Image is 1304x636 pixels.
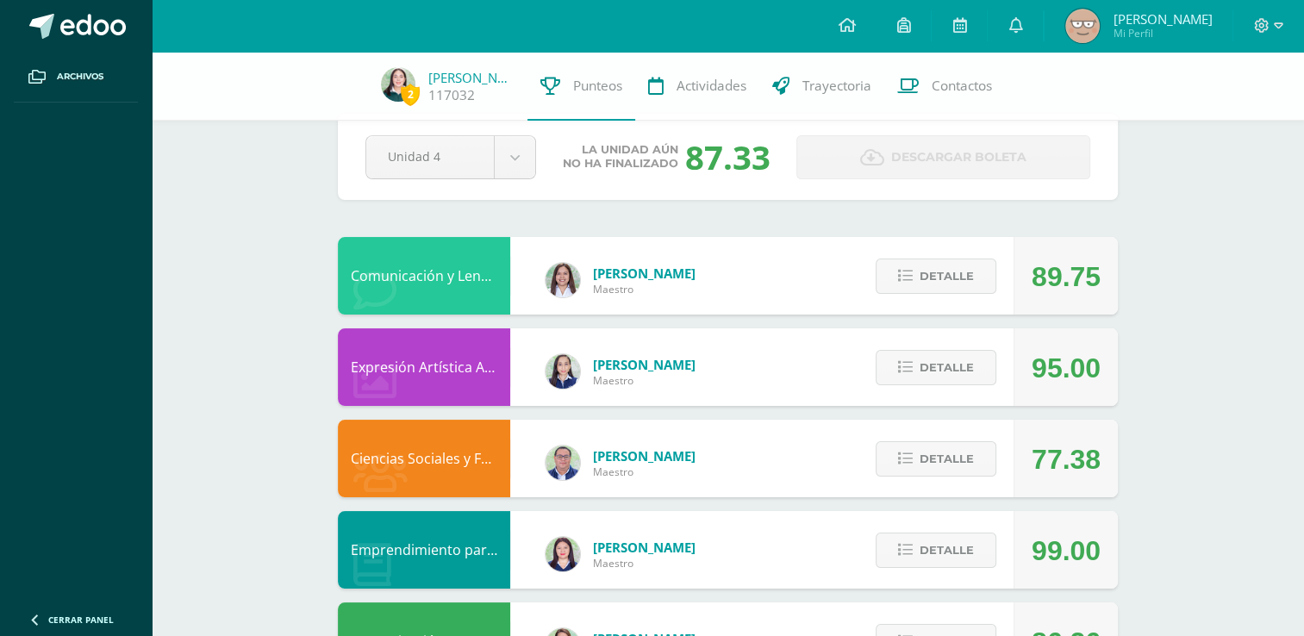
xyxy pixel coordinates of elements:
span: Mi Perfil [1113,26,1212,41]
div: Comunicación y Lenguaje, Inglés [338,237,510,315]
img: 360951c6672e02766e5b7d72674f168c.png [546,354,580,389]
button: Detalle [876,350,996,385]
div: 87.33 [685,134,771,179]
span: La unidad aún no ha finalizado [563,143,678,171]
span: [PERSON_NAME] [593,265,696,282]
div: Expresión Artística ARTES PLÁSTICAS [338,328,510,406]
span: Cerrar panel [48,614,114,626]
button: Detalle [876,259,996,294]
span: Detalle [920,260,974,292]
a: Archivos [14,52,138,103]
span: Punteos [573,77,622,95]
span: 2 [401,84,420,105]
span: Maestro [593,373,696,388]
span: Unidad 4 [388,136,472,177]
a: 117032 [428,86,475,104]
span: Actividades [677,77,746,95]
span: [PERSON_NAME] [593,447,696,465]
a: [PERSON_NAME] [428,69,515,86]
button: Detalle [876,441,996,477]
a: Actividades [635,52,759,121]
div: 99.00 [1032,512,1101,589]
img: cc3a47114ec549f5acc0a5e2bcb9fd2f.png [1065,9,1100,43]
span: Detalle [920,534,974,566]
img: a1bd628bc8d77c2df3a53a2f900e792b.png [381,67,415,102]
span: Maestro [593,282,696,296]
a: Unidad 4 [366,136,535,178]
img: acecb51a315cac2de2e3deefdb732c9f.png [546,263,580,297]
span: Descargar boleta [891,136,1026,178]
a: Contactos [884,52,1005,121]
a: Punteos [527,52,635,121]
span: [PERSON_NAME] [593,356,696,373]
div: Ciencias Sociales y Formación Ciudadana [338,420,510,497]
div: Emprendimiento para la Productividad [338,511,510,589]
a: Trayectoria [759,52,884,121]
img: a452c7054714546f759a1a740f2e8572.png [546,537,580,571]
span: Contactos [932,77,992,95]
span: [PERSON_NAME] [593,539,696,556]
span: Detalle [920,443,974,475]
div: 95.00 [1032,329,1101,407]
span: Maestro [593,465,696,479]
span: [PERSON_NAME] [1113,10,1212,28]
button: Detalle [876,533,996,568]
span: Detalle [920,352,974,383]
span: Trayectoria [802,77,871,95]
div: 77.38 [1032,421,1101,498]
div: 89.75 [1032,238,1101,315]
span: Maestro [593,556,696,571]
span: Archivos [57,70,103,84]
img: c1c1b07ef08c5b34f56a5eb7b3c08b85.png [546,446,580,480]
